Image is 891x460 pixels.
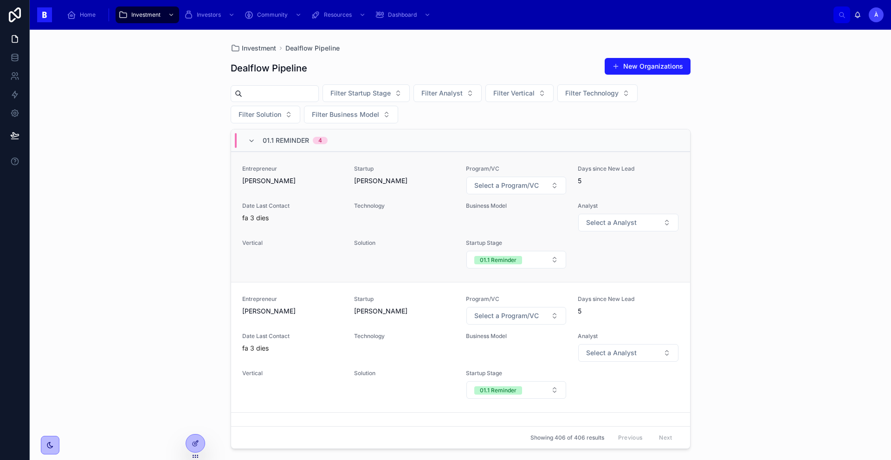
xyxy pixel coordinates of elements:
span: Select a Program/VC [474,181,539,190]
span: [PERSON_NAME] [242,307,343,316]
span: Days since New Lead [578,295,678,303]
span: Resources [324,11,352,19]
span: Startup [354,426,455,433]
span: Dashboard [388,11,417,19]
div: 01.1 Reminder [480,256,517,264]
a: Community [241,6,306,23]
span: Solution [354,239,455,247]
span: Investors [197,11,221,19]
img: App logo [37,7,52,22]
span: Entrepreneur [242,165,343,172]
a: Investors [181,6,239,23]
span: Business Model [466,332,567,340]
button: Select Button [485,84,554,102]
button: Select Button [578,214,678,231]
a: Resources [308,6,370,23]
span: Filter Solution [239,110,281,119]
div: 4 [318,137,322,144]
span: Analyst [578,202,678,210]
span: 01.1 Reminder [263,136,309,145]
span: 5 [578,176,678,185]
span: Technology [354,332,455,340]
p: fa 3 dies [242,344,269,353]
span: Showing 406 of 406 results [530,434,604,441]
button: Select Button [231,106,300,123]
a: Investment [116,6,179,23]
button: New Organizations [605,58,691,75]
a: Entrepreneur[PERSON_NAME]Startup[PERSON_NAME]Program/VCSelect ButtonDays since New Lead5Date Last... [231,152,690,282]
span: 5 [578,307,678,316]
button: Select Button [413,84,482,102]
span: Filter Analyst [421,89,463,98]
span: Filter Startup Stage [330,89,391,98]
span: Filter Vertical [493,89,535,98]
span: À [874,11,878,19]
span: [PERSON_NAME] [354,176,455,185]
button: Select Button [304,106,398,123]
span: Date Last Contact [242,332,343,340]
button: Select Button [466,381,566,399]
a: Home [64,6,102,23]
p: fa 3 dies [242,213,269,223]
div: 01.1 Reminder [480,386,517,395]
span: Days since New Lead [578,165,678,172]
span: Technology [354,202,455,210]
span: Startup Stage [466,370,567,377]
span: Select a Analyst [586,348,637,358]
a: Dealflow Pipeline [285,44,340,53]
span: Program/VC [466,295,567,303]
span: Filter Technology [565,89,619,98]
span: Startup [354,165,455,172]
span: Entrepreneur [242,426,343,433]
span: Investment [242,44,276,53]
span: Vertical [242,370,343,377]
span: Vertical [242,239,343,247]
span: Home [80,11,96,19]
button: Select Button [557,84,638,102]
button: Select Button [323,84,410,102]
button: Select Button [466,251,566,268]
button: Select Button [466,177,566,194]
span: Select a Analyst [586,218,637,227]
a: Entrepreneur[PERSON_NAME]Startup[PERSON_NAME]Program/VCSelect ButtonDays since New Lead5Date Last... [231,282,690,412]
span: Startup Stage [466,239,567,247]
span: Entrepreneur [242,295,343,303]
span: [PERSON_NAME] [354,307,455,316]
span: Select a Program/VC [474,311,539,320]
span: Program/VC [466,426,567,433]
a: Dashboard [372,6,435,23]
span: Filter Business Model [312,110,379,119]
span: [PERSON_NAME] [242,176,343,185]
h1: Dealflow Pipeline [231,62,307,75]
span: Date Last Contact [242,202,343,210]
button: Select Button [466,307,566,325]
span: Days since New Lead [578,426,678,433]
span: Solution [354,370,455,377]
div: scrollable content [59,5,833,25]
span: Program/VC [466,165,567,172]
span: Business Model [466,202,567,210]
span: Community [257,11,288,19]
a: Investment [231,44,276,53]
span: Investment [131,11,161,19]
span: Analyst [578,332,678,340]
span: Startup [354,295,455,303]
button: Select Button [578,344,678,362]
